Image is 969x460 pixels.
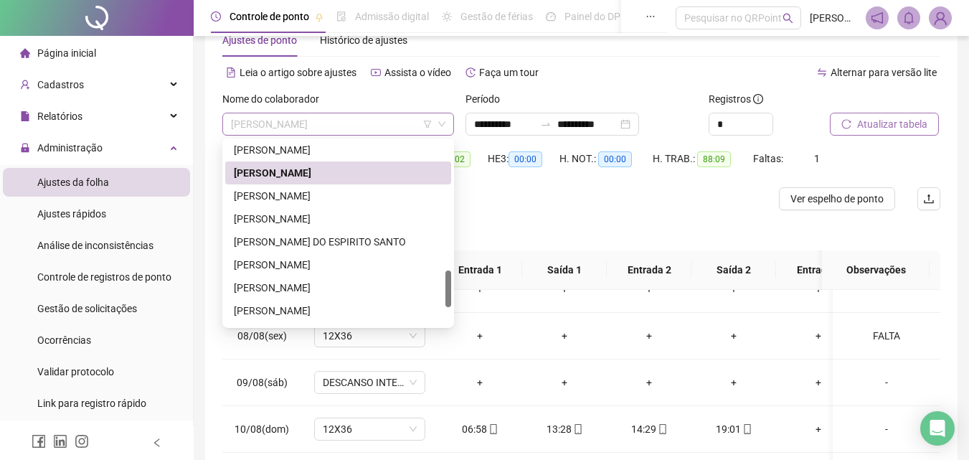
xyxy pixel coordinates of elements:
[871,11,884,24] span: notification
[438,250,522,290] th: Entrada 1
[822,250,930,290] th: Observações
[371,67,381,78] span: youtube
[37,303,137,314] span: Gestão de solicitações
[857,116,927,132] span: Atualizar tabela
[37,398,146,409] span: Link para registro rápido
[783,13,793,24] span: search
[833,262,918,278] span: Observações
[618,375,680,390] div: +
[691,250,776,290] th: Saída 2
[509,151,542,167] span: 00:00
[152,438,162,448] span: left
[225,276,451,299] div: RONALDO OLIVEIRA DA SILVA
[37,47,96,59] span: Página inicial
[222,91,328,107] label: Nome do colaborador
[225,184,451,207] div: RAFAEL AGUIAR GOMES
[237,377,288,388] span: 09/08(sáb)
[75,434,89,449] span: instagram
[817,67,827,78] span: swap
[234,257,443,273] div: [PERSON_NAME]
[225,230,451,253] div: RICARDO CLEMENTE DO ESPIRITO SANTO
[598,151,632,167] span: 00:00
[788,421,849,437] div: +
[230,11,309,22] span: Controle de ponto
[37,142,103,154] span: Administração
[320,34,407,46] span: Histórico de ajustes
[225,139,451,161] div: PEDRO ENEAS LEAL SERRANO
[323,418,417,440] span: 12X36
[607,250,691,290] th: Entrada 2
[231,113,445,135] span: PEDRO LUCAS OLIVEIRA FERRAZ E SILVA
[315,13,323,22] span: pushpin
[653,151,753,167] div: H. TRAB.:
[211,11,221,22] span: clock-circle
[234,165,443,181] div: [PERSON_NAME]
[225,253,451,276] div: RICARDO DE OLIVEIRA SANTANA
[20,80,30,90] span: user-add
[831,67,937,78] span: Alternar para versão lite
[841,119,851,129] span: reload
[779,187,895,210] button: Ver espelho de ponto
[572,424,583,434] span: mobile
[465,67,476,78] span: history
[336,11,346,22] span: file-done
[323,372,417,393] span: DESCANSO INTER-JORNADA
[37,366,114,377] span: Validar protocolo
[844,421,929,437] div: -
[697,151,731,167] span: 88:09
[449,328,511,344] div: +
[237,330,287,342] span: 08/08(sex)
[37,177,109,188] span: Ajustes da folha
[234,188,443,204] div: [PERSON_NAME]
[814,153,820,164] span: 1
[923,193,935,205] span: upload
[240,67,356,78] span: Leia o artigo sobre ajustes
[20,143,30,153] span: lock
[32,434,46,449] span: facebook
[225,161,451,184] div: PEDRO LUCAS OLIVEIRA FERRAZ E SILVA
[37,271,171,283] span: Controle de registros de ponto
[534,421,595,437] div: 13:28
[234,211,443,227] div: [PERSON_NAME]
[20,48,30,58] span: home
[37,79,84,90] span: Cadastros
[37,334,91,346] span: Ocorrências
[488,151,559,167] div: HE 3:
[646,11,656,22] span: ellipsis
[788,375,849,390] div: +
[449,375,511,390] div: +
[460,11,533,22] span: Gestão de férias
[844,328,929,344] div: FALTA
[53,434,67,449] span: linkedin
[656,424,668,434] span: mobile
[618,421,680,437] div: 14:29
[37,208,106,220] span: Ajustes rápidos
[222,34,297,46] span: Ajustes de ponto
[225,299,451,322] div: SERGIO RICARDO DOS SANTOS CARVALHO
[776,250,861,290] th: Entrada 3
[703,328,765,344] div: +
[540,118,552,130] span: to
[844,375,929,390] div: -
[234,303,443,319] div: [PERSON_NAME]
[235,423,289,435] span: 10/08(dom)
[225,322,451,345] div: SHAYENE DE OLIVEIRA REIS
[788,328,849,344] div: +
[20,111,30,121] span: file
[479,67,539,78] span: Faça um tour
[709,91,763,107] span: Registros
[618,328,680,344] div: +
[930,7,951,29] img: 36157
[234,142,443,158] div: [PERSON_NAME]
[830,113,939,136] button: Atualizar tabela
[323,325,417,347] span: 12X36
[384,67,451,78] span: Assista o vídeo
[449,421,511,437] div: 06:58
[438,120,446,128] span: down
[753,153,785,164] span: Faltas:
[522,250,607,290] th: Saída 1
[810,10,857,26] span: [PERSON_NAME]
[234,234,443,250] div: [PERSON_NAME] DO ESPIRITO SANTO
[423,120,432,128] span: filter
[559,151,653,167] div: H. NOT.:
